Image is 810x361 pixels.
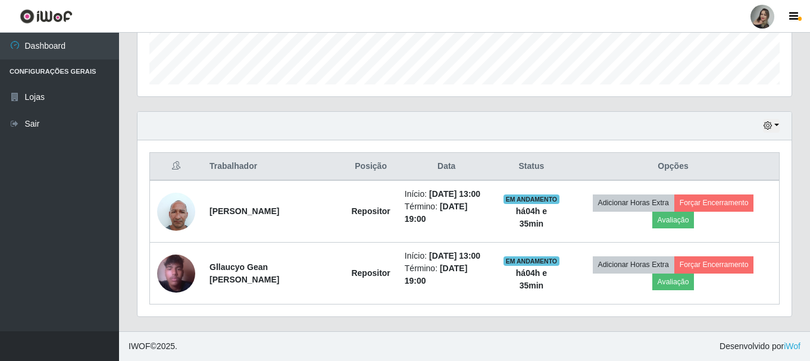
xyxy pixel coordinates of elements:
img: CoreUI Logo [20,9,73,24]
th: Status [496,153,567,181]
li: Início: [405,188,489,200]
span: © 2025 . [129,340,177,353]
button: Forçar Encerramento [674,194,754,211]
span: EM ANDAMENTO [503,256,560,266]
li: Término: [405,200,489,225]
th: Opções [567,153,779,181]
button: Adicionar Horas Extra [593,256,674,273]
th: Data [398,153,496,181]
button: Avaliação [652,212,695,228]
th: Posição [344,153,397,181]
span: IWOF [129,341,151,351]
th: Trabalhador [202,153,344,181]
time: [DATE] 13:00 [429,189,480,199]
li: Início: [405,250,489,262]
button: Avaliação [652,274,695,290]
button: Adicionar Horas Extra [593,194,674,211]
li: Término: [405,262,489,287]
strong: há 04 h e 35 min [516,206,547,228]
span: EM ANDAMENTO [503,194,560,204]
strong: [PERSON_NAME] [209,206,279,216]
a: iWof [784,341,800,351]
time: [DATE] 13:00 [429,251,480,260]
strong: há 04 h e 35 min [516,268,547,290]
img: 1737056523425.jpeg [157,186,195,237]
button: Forçar Encerramento [674,256,754,273]
img: 1750804753278.jpeg [157,240,195,307]
strong: Repositor [351,206,390,216]
span: Desenvolvido por [720,340,800,353]
strong: Repositor [351,268,390,278]
strong: Gllaucyo Gean [PERSON_NAME] [209,262,279,284]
